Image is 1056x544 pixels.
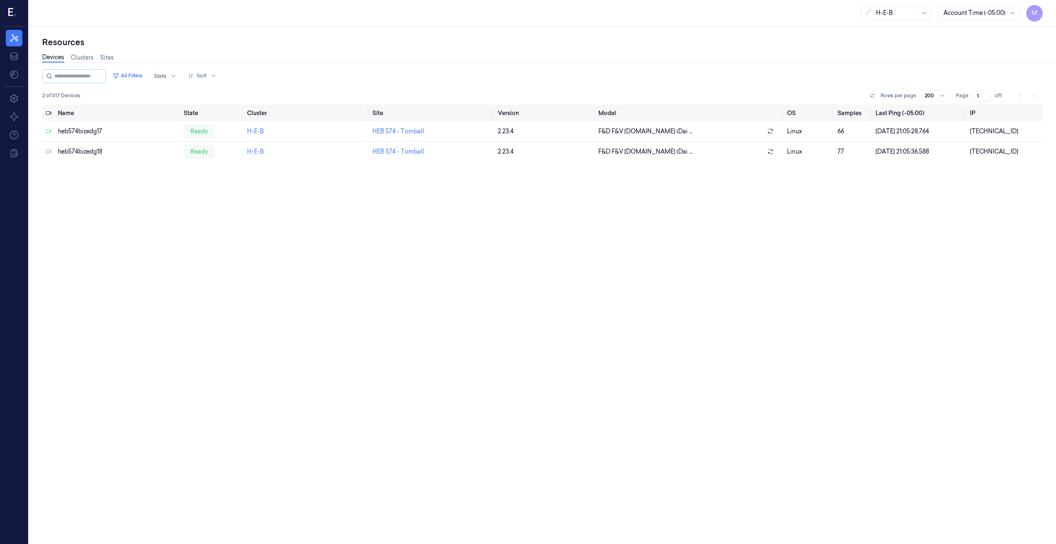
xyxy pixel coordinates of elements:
th: Name [55,105,180,121]
th: Samples [834,105,872,121]
a: HEB 574 - Tomball [372,128,424,135]
div: heb574bizedg17 [58,127,177,136]
p: linux [787,127,831,136]
p: Rows per page [881,92,916,99]
p: linux [787,147,831,156]
div: [DATE] 21:05:36.588 [876,147,963,156]
a: H-E-B [247,148,264,155]
div: 66 [838,127,869,136]
button: M [1026,5,1043,22]
span: F&D F&V [DOMAIN_NAME] (Dai ... [598,127,693,136]
div: [DATE] 21:05:28.764 [876,127,963,136]
div: ready [184,125,215,138]
span: 2 of 517 Devices [42,92,80,99]
div: heb574bizedg18 [58,147,177,156]
a: HEB 574 - Tomball [372,148,424,155]
a: Sites [100,53,114,62]
div: [TECHNICAL_ID] [970,147,1039,156]
div: Resources [42,36,1043,48]
th: Site [369,105,494,121]
th: Version [494,105,595,121]
th: State [180,105,244,121]
button: All Filters [109,69,146,82]
nav: pagination [1015,90,1039,101]
a: Clusters [71,53,94,62]
span: of 1 [995,92,1008,99]
a: Devices [42,53,64,63]
div: ready [184,145,215,158]
th: OS [784,105,834,121]
div: 2.23.4 [498,147,592,156]
div: [TECHNICAL_ID] [970,127,1039,136]
a: H-E-B [247,128,264,135]
th: Model [595,105,784,121]
span: F&D F&V [DOMAIN_NAME] (Dai ... [598,147,693,156]
th: Last Ping (-05:00) [872,105,967,121]
th: Cluster [244,105,369,121]
th: IP [967,105,1043,121]
div: 77 [838,147,869,156]
span: Page [956,92,968,99]
div: 2.23.4 [498,127,592,136]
